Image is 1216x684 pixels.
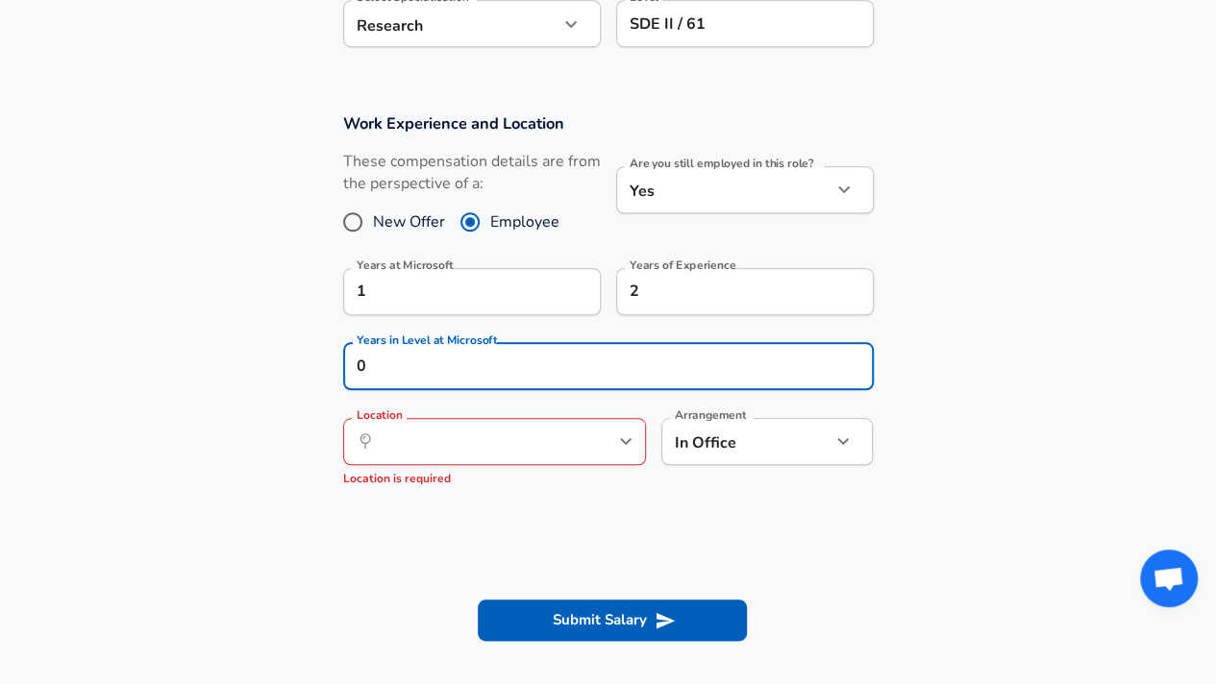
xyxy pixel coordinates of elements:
span: Employee [490,210,559,233]
input: 0 [343,268,558,315]
button: Open [612,427,639,454]
input: L3 [625,9,865,38]
label: Years at Microsoft [357,259,454,271]
input: 1 [343,343,831,390]
h3: Work Experience and Location [343,112,874,134]
div: In Office [661,418,803,465]
input: 7 [616,268,831,315]
label: Years of Experience [630,259,735,271]
label: Arrangement [675,409,746,421]
button: Submit Salary [478,599,747,640]
span: Location is required [343,471,451,486]
label: Location [357,409,402,421]
label: Years in Level at Microsoft [357,334,497,346]
label: These compensation details are from the perspective of a: [343,151,601,195]
div: Yes [616,166,831,213]
label: Are you still employed in this role? [630,158,813,169]
div: Open chat [1140,550,1198,607]
span: New Offer [373,210,445,233]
